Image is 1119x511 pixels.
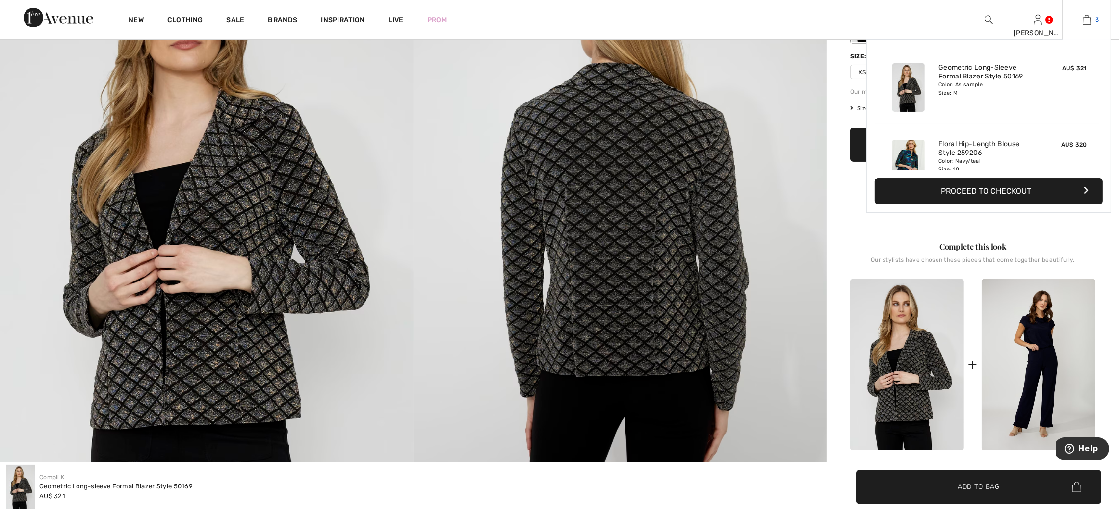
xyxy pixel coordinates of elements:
[1062,65,1087,72] span: AU$ 321
[1056,437,1109,462] iframe: Opens a widget where you can find more information
[938,140,1035,157] a: Floral Hip-Length Blouse Style 259206
[850,256,1095,271] div: Our stylists have chosen these pieces that come together beautifully.
[985,14,993,26] img: search the website
[1083,14,1091,26] img: My Bag
[982,279,1095,450] img: Mid-Rise Casual Trousers Style 1534
[852,5,877,42] div: As sample
[875,178,1103,204] button: Proceed to Checkout
[1034,14,1042,26] img: My Info
[1096,15,1099,24] span: 3
[850,52,869,61] div: Size:
[1063,14,1111,26] a: 3
[958,482,1000,492] span: Add to Bag
[24,8,93,27] img: 1ère Avenue
[321,16,364,26] span: Inspiration
[892,63,925,112] img: Geometric Long-Sleeve Formal Blazer Style 50169
[39,474,64,481] a: Compli K
[850,128,1095,162] button: Add to Bag
[268,16,298,26] a: Brands
[850,104,887,113] span: Size Guide
[1014,28,1062,38] div: [PERSON_NAME]
[1061,141,1087,148] span: AU$ 320
[167,16,203,26] a: Clothing
[850,87,1095,96] div: Our model is 5'9"/175 cm and wears a size 6.
[850,241,1095,253] div: Complete this look
[892,140,925,188] img: Floral Hip-Length Blouse Style 259206
[968,354,977,376] div: +
[427,15,447,25] a: Prom
[226,16,244,26] a: Sale
[938,81,1035,97] div: Color: As sample Size: M
[39,482,193,491] div: Geometric Long-sleeve Formal Blazer Style 50169
[938,157,1035,173] div: Color: Navy/teal Size: 10
[850,279,964,450] img: Geometric Long-Sleeve Formal Blazer Style 50169
[1034,15,1042,24] a: Sign In
[6,465,35,509] img: Geometric Long-Sleeve Formal Blazer Style 50169
[938,63,1035,81] a: Geometric Long-Sleeve Formal Blazer Style 50169
[39,492,65,500] span: AU$ 321
[856,470,1101,504] button: Add to Bag
[850,65,875,79] span: XS
[1072,482,1081,492] img: Bag.svg
[129,16,144,26] a: New
[389,15,404,25] a: Live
